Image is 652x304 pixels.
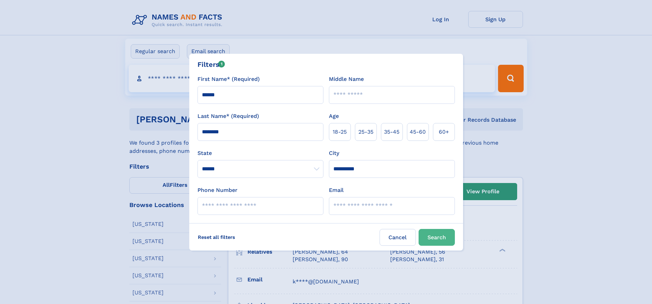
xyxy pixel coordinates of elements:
label: Cancel [380,229,416,246]
span: 60+ [439,128,449,136]
label: Last Name* (Required) [197,112,259,120]
span: 35‑45 [384,128,399,136]
span: 18‑25 [333,128,347,136]
button: Search [419,229,455,246]
label: Middle Name [329,75,364,83]
span: 45‑60 [410,128,426,136]
label: Phone Number [197,186,238,194]
label: Age [329,112,339,120]
label: First Name* (Required) [197,75,260,83]
label: State [197,149,323,157]
span: 25‑35 [358,128,373,136]
div: Filters [197,59,225,70]
label: City [329,149,339,157]
label: Email [329,186,344,194]
label: Reset all filters [193,229,240,245]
